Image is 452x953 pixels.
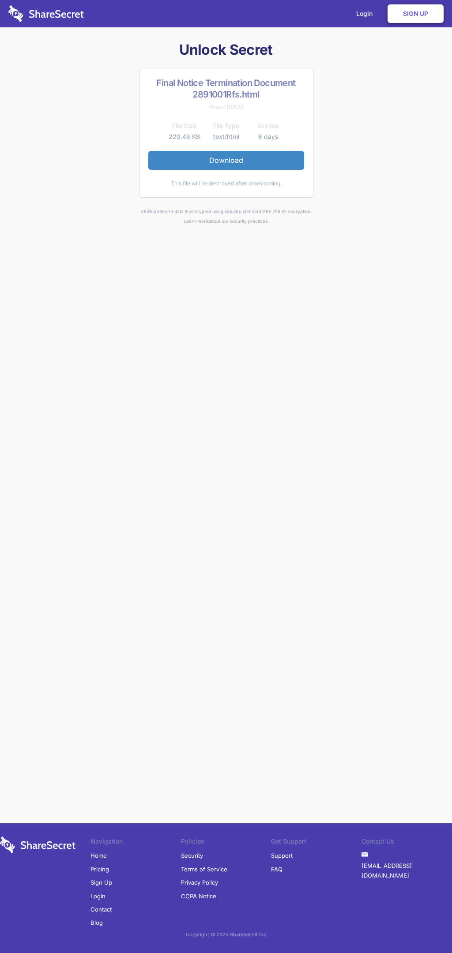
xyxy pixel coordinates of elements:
[362,859,452,882] a: [EMAIL_ADDRESS][DOMAIN_NAME]
[148,77,304,100] h2: Final Notice Termination Document 2891001Rfs.html
[148,102,304,112] div: Shared [DATE]
[184,218,208,224] a: Learn more
[148,151,304,169] a: Download
[388,4,444,23] a: Sign Up
[181,863,227,876] a: Terms of Service
[90,876,112,889] a: Sign Up
[181,837,271,849] li: Policies
[163,131,205,142] td: 229.48 KB
[90,837,181,849] li: Navigation
[205,120,247,131] th: File Type
[271,863,282,876] a: FAQ
[90,863,109,876] a: Pricing
[181,876,218,889] a: Privacy Policy
[247,131,289,142] td: 6 days
[148,179,304,188] div: This file will be destroyed after downloading.
[90,916,103,929] a: Blog
[271,837,362,849] li: Get Support
[271,849,293,862] a: Support
[163,120,205,131] th: File Size
[362,837,452,849] li: Contact Us
[181,889,216,903] a: CCPA Notice
[247,120,289,131] th: Expires
[90,889,105,903] a: Login
[90,903,112,916] a: Contact
[90,849,107,862] a: Home
[181,849,203,862] a: Security
[205,131,247,142] td: text/html
[8,5,84,22] img: logo-wordmark-white-trans-d4663122ce5f474addd5e946df7df03e33cb6a1c49d2221995e7729f52c070b2.svg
